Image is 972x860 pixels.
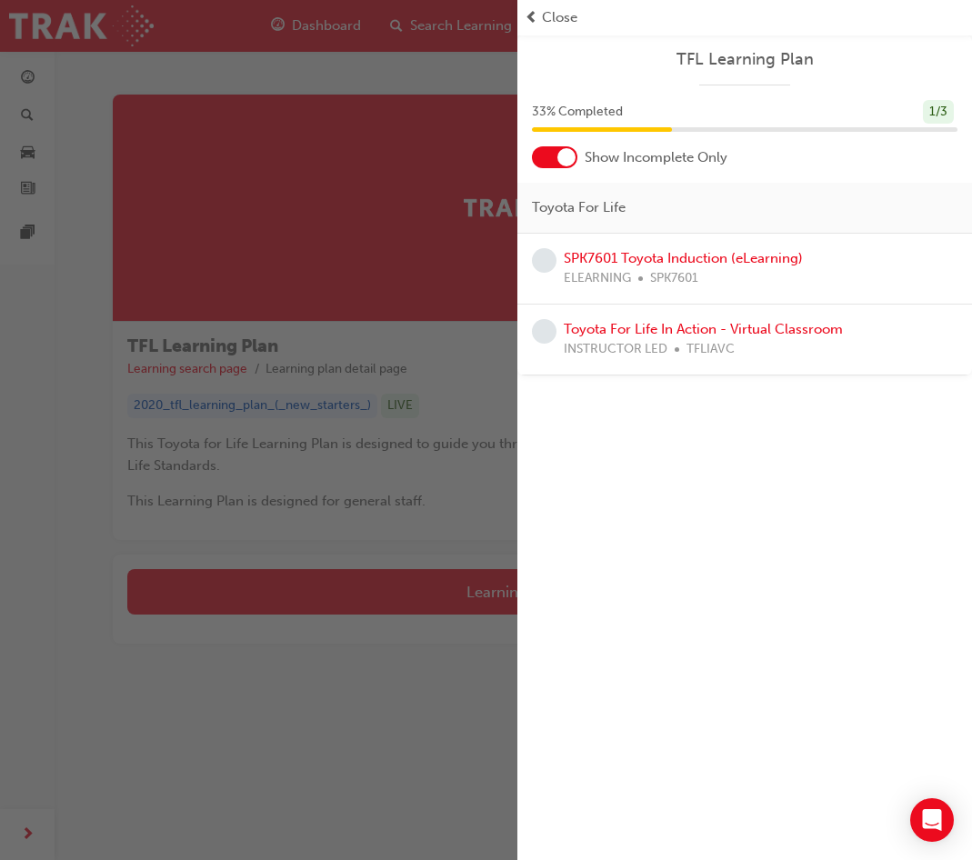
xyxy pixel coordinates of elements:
span: 33 % Completed [532,102,623,123]
span: learningRecordVerb_NONE-icon [532,248,556,273]
a: SPK7601 Toyota Induction (eLearning) [564,250,803,266]
a: TFL Learning Plan [532,49,957,70]
div: Open Intercom Messenger [910,798,954,842]
span: TFLIAVC [686,339,735,360]
button: prev-iconClose [525,7,965,28]
span: INSTRUCTOR LED [564,339,667,360]
span: ELEARNING [564,268,631,289]
div: 1 / 3 [923,100,954,125]
span: learningRecordVerb_NONE-icon [532,319,556,344]
span: Show Incomplete Only [585,147,727,168]
span: Toyota For Life [532,197,626,218]
span: SPK7601 [650,268,698,289]
span: Close [542,7,577,28]
span: prev-icon [525,7,538,28]
a: Toyota For Life In Action - Virtual Classroom [564,321,843,337]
